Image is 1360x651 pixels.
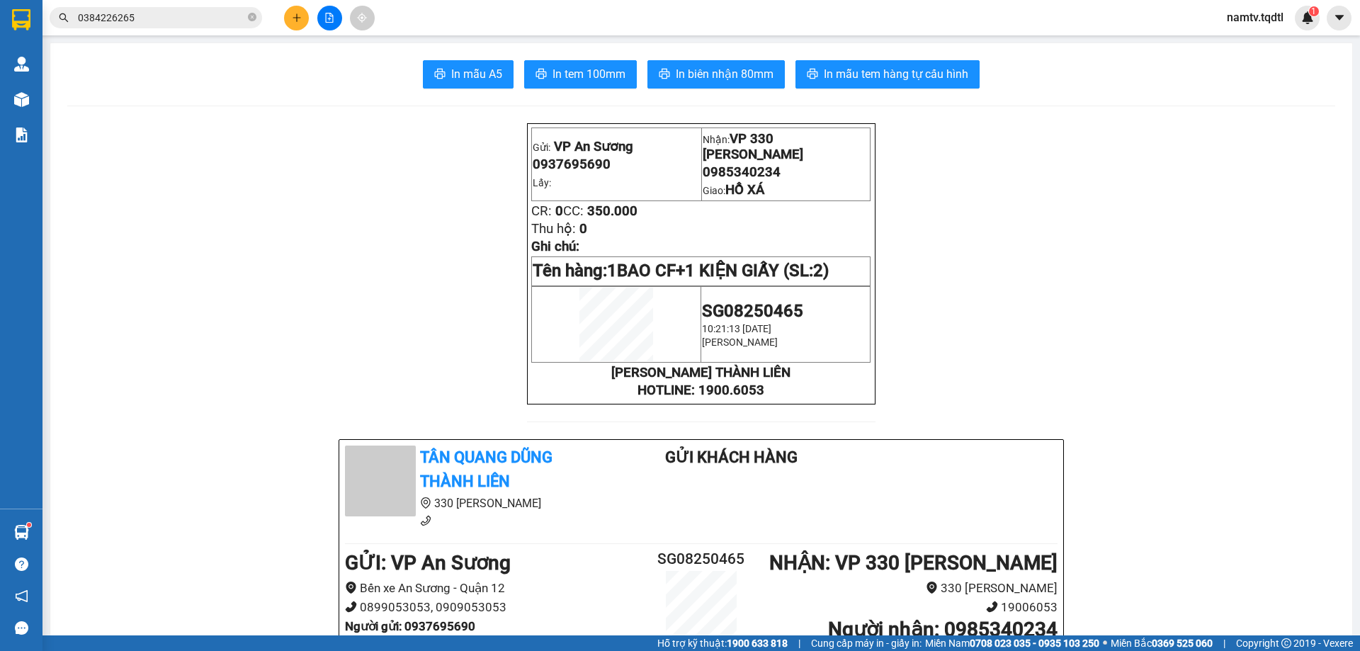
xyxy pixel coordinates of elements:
[607,261,829,281] span: 1BAO CF+1 KIỆN GIẤY (SL:
[1281,638,1291,648] span: copyright
[535,68,547,81] span: printer
[345,619,475,633] b: Người gửi : 0937695690
[926,582,938,594] span: environment
[665,448,798,466] b: Gửi khách hàng
[555,203,563,219] span: 0
[1152,638,1213,649] strong: 0369 525 060
[15,557,28,571] span: question-circle
[657,635,788,651] span: Hỗ trợ kỹ thuật:
[317,6,342,30] button: file-add
[703,185,764,196] span: Giao:
[15,621,28,635] span: message
[14,128,29,142] img: solution-icon
[1327,6,1351,30] button: caret-down
[659,68,670,81] span: printer
[824,65,968,83] span: In mẫu tem hàng tự cấu hình
[1111,635,1213,651] span: Miền Bắc
[533,177,551,188] span: Lấy:
[533,261,829,281] span: Tên hàng:
[703,131,870,162] p: Nhận:
[986,601,998,613] span: phone
[642,548,761,571] h2: SG08250465
[345,579,642,598] li: Bến xe An Sương - Quận 12
[563,203,584,219] span: CC:
[702,323,771,334] span: 10:21:13 [DATE]
[12,9,30,30] img: logo-vxr
[798,635,800,651] span: |
[531,203,552,219] span: CR:
[579,221,587,237] span: 0
[434,68,446,81] span: printer
[811,635,922,651] span: Cung cấp máy in - giấy in:
[248,13,256,21] span: close-circle
[554,139,633,154] span: VP An Sương
[795,60,980,89] button: printerIn mẫu tem hàng tự cấu hình
[451,65,502,83] span: In mẫu A5
[925,635,1099,651] span: Miền Nam
[78,10,245,26] input: Tìm tên, số ĐT hoặc mã đơn
[15,589,28,603] span: notification
[702,301,803,321] span: SG08250465
[533,139,700,154] p: Gửi:
[552,65,625,83] span: In tem 100mm
[647,60,785,89] button: printerIn biên nhận 80mm
[761,598,1058,617] li: 19006053
[420,448,552,491] b: Tân Quang Dũng Thành Liên
[1103,640,1107,646] span: ⚪️
[769,551,1058,574] b: NHẬN : VP 330 [PERSON_NAME]
[807,68,818,81] span: printer
[345,582,357,594] span: environment
[676,65,773,83] span: In biên nhận 80mm
[324,13,334,23] span: file-add
[14,525,29,540] img: warehouse-icon
[725,182,764,198] span: HỒ XÁ
[1309,6,1319,16] sup: 1
[59,13,69,23] span: search
[727,638,788,649] strong: 1900 633 818
[703,131,803,162] span: VP 330 [PERSON_NAME]
[345,494,608,512] li: 330 [PERSON_NAME]
[1215,9,1295,26] span: namtv.tqdtl
[345,601,357,613] span: phone
[420,497,431,509] span: environment
[702,336,778,348] span: [PERSON_NAME]
[1223,635,1225,651] span: |
[761,579,1058,598] li: 330 [PERSON_NAME]
[637,383,764,398] strong: HOTLINE: 1900.6053
[1311,6,1316,16] span: 1
[1333,11,1346,24] span: caret-down
[420,515,431,526] span: phone
[611,365,790,380] strong: [PERSON_NAME] THÀNH LIÊN
[531,239,579,254] span: Ghi chú:
[1301,11,1314,24] img: icon-new-feature
[828,618,1058,641] b: Người nhận : 0985340234
[357,13,367,23] span: aim
[292,13,302,23] span: plus
[531,221,576,237] span: Thu hộ:
[533,157,611,172] span: 0937695690
[703,164,781,180] span: 0985340234
[27,523,31,527] sup: 1
[248,11,256,25] span: close-circle
[970,638,1099,649] strong: 0708 023 035 - 0935 103 250
[284,6,309,30] button: plus
[345,551,511,574] b: GỬI : VP An Sương
[350,6,375,30] button: aim
[14,57,29,72] img: warehouse-icon
[423,60,514,89] button: printerIn mẫu A5
[345,598,642,617] li: 0899053053, 0909053053
[813,261,829,281] span: 2)
[524,60,637,89] button: printerIn tem 100mm
[14,92,29,107] img: warehouse-icon
[587,203,637,219] span: 350.000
